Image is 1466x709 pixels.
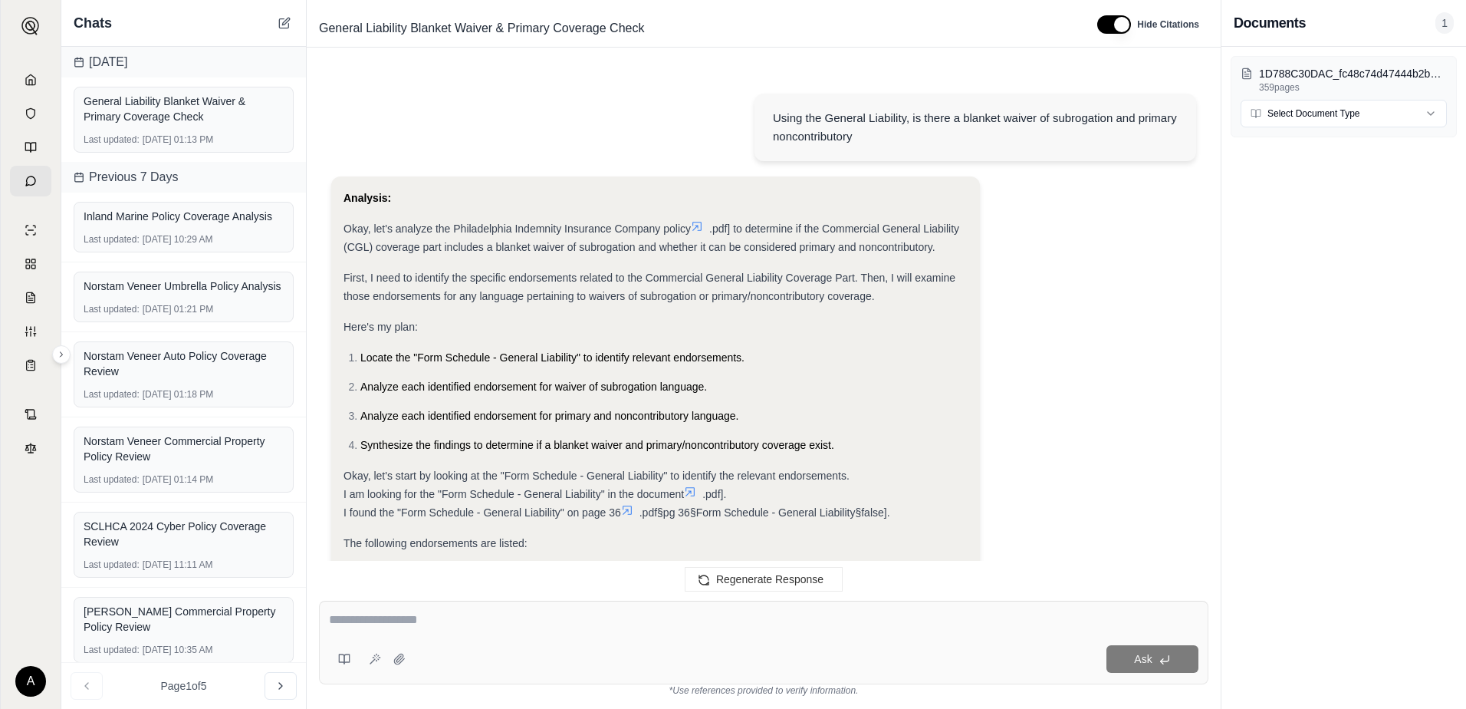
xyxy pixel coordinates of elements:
[84,473,284,486] div: [DATE] 01:14 PM
[702,488,726,500] span: .pdf].
[84,519,284,549] div: SCLHCA 2024 Cyber Policy Coverage Review
[343,223,691,235] span: Okay, let's analyze the Philadelphia Indemnity Insurance Company policy
[10,399,51,430] a: Contract Analysis
[84,134,140,146] span: Last updated:
[161,678,207,694] span: Page 1 of 5
[343,537,528,549] span: The following endorsements are listed:
[1259,66,1447,81] p: 1D788C30DAC_fc48c74d47444b2bbb781cbd886a1f76_525327C_PHPK2639708-012_Policy_PHPK2639708-012[9].pdf
[84,348,284,379] div: Norstam Veneer Auto Policy Coverage Review
[84,644,284,656] div: [DATE] 10:35 AM
[61,162,306,193] div: Previous 7 Days
[10,316,51,347] a: Custom Report
[10,98,51,129] a: Documents Vault
[360,410,738,422] span: Analyze each identified endorsement for primary and noncontributory language.
[773,109,1178,146] div: Using the General Liability, is there a blanket waiver of subrogation and primary noncontributory
[15,11,46,41] button: Expand sidebar
[10,132,51,163] a: Prompt Library
[360,351,745,364] span: Locate the "Form Schedule - General Liability" to identify relevant endorsements.
[84,279,284,294] div: Norstam Veneer Umbrella Policy Analysis
[343,506,621,519] span: I found the "Form Schedule - General Liability" on page 36
[1234,12,1306,34] h3: Documents
[84,434,284,464] div: Norstam Veneer Commercial Property Policy Review
[10,215,51,246] a: Single Policy
[10,166,51,196] a: Chat
[319,684,1208,697] div: *Use references provided to verify information.
[84,209,284,224] div: Inland Marine Policy Coverage Analysis
[343,488,684,500] span: I am looking for the "Form Schedule - General Liability" in the document
[84,473,140,486] span: Last updated:
[685,567,843,592] button: Regenerate Response
[1259,81,1447,94] p: 359 pages
[313,16,1079,41] div: Edit Title
[639,506,890,519] span: .pdf§pg 36§Form Schedule - General Liability§false].
[10,282,51,313] a: Claim Coverage
[15,666,46,697] div: A
[10,64,51,95] a: Home
[21,17,40,35] img: Expand sidebar
[1137,18,1199,31] span: Hide Citations
[343,272,955,302] span: First, I need to identify the specific endorsements related to the Commercial General Liability C...
[343,470,850,482] span: Okay, let's start by looking at the "Form Schedule - General Liability" to identify the relevant ...
[10,433,51,463] a: Legal Search Engine
[84,233,284,246] div: [DATE] 10:29 AM
[84,233,140,246] span: Last updated:
[84,559,140,571] span: Last updated:
[275,14,294,32] button: New Chat
[10,249,51,279] a: Policy Comparisons
[360,439,834,451] span: Synthesize the findings to determine if a blanket waiver and primary/noncontributory coverage exist.
[84,604,284,635] div: [PERSON_NAME] Commercial Property Policy Review
[61,47,306,77] div: [DATE]
[313,16,650,41] span: General Liability Blanket Waiver & Primary Coverage Check
[84,303,140,315] span: Last updated:
[716,573,823,585] span: Regenerate Response
[343,321,418,333] span: Here's my plan:
[1241,66,1447,94] button: 1D788C30DAC_fc48c74d47444b2bbb781cbd886a1f76_525327C_PHPK2639708-012_Policy_PHPK2639708-012[9].pd...
[343,192,391,204] strong: Analysis:
[1134,653,1152,665] span: Ask
[84,303,284,315] div: [DATE] 01:21 PM
[360,381,707,393] span: Analyze each identified endorsement for waiver of subrogation language.
[84,134,284,146] div: [DATE] 01:13 PM
[10,350,51,381] a: Coverage Table
[1435,12,1454,34] span: 1
[84,388,284,401] div: [DATE] 01:18 PM
[84,559,284,571] div: [DATE] 11:11 AM
[84,644,140,656] span: Last updated:
[84,388,140,401] span: Last updated:
[52,345,71,364] button: Expand sidebar
[74,12,112,34] span: Chats
[1106,645,1198,673] button: Ask
[84,94,284,124] div: General Liability Blanket Waiver & Primary Coverage Check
